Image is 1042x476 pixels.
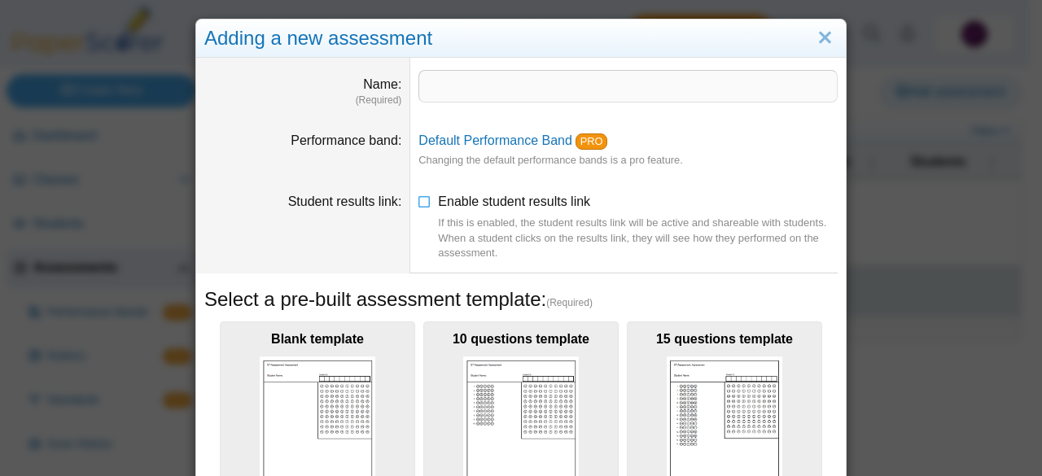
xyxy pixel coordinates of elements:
small: Changing the default performance bands is a pro feature. [418,154,682,166]
div: If this is enabled, the student results link will be active and shareable with students. When a s... [438,216,838,260]
a: Default Performance Band [418,133,572,147]
b: Blank template [271,332,364,346]
span: (Required) [546,296,593,310]
label: Student results link [288,194,402,208]
div: Adding a new assessment [196,20,846,58]
label: Performance band [291,133,401,147]
h5: Select a pre-built assessment template: [204,286,838,313]
a: PRO [576,133,607,150]
a: Close [812,24,838,52]
label: Name [363,77,401,91]
b: 10 questions template [453,332,589,346]
span: Enable student results link [438,194,838,260]
dfn: (Required) [204,94,401,107]
b: 15 questions template [656,332,793,346]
